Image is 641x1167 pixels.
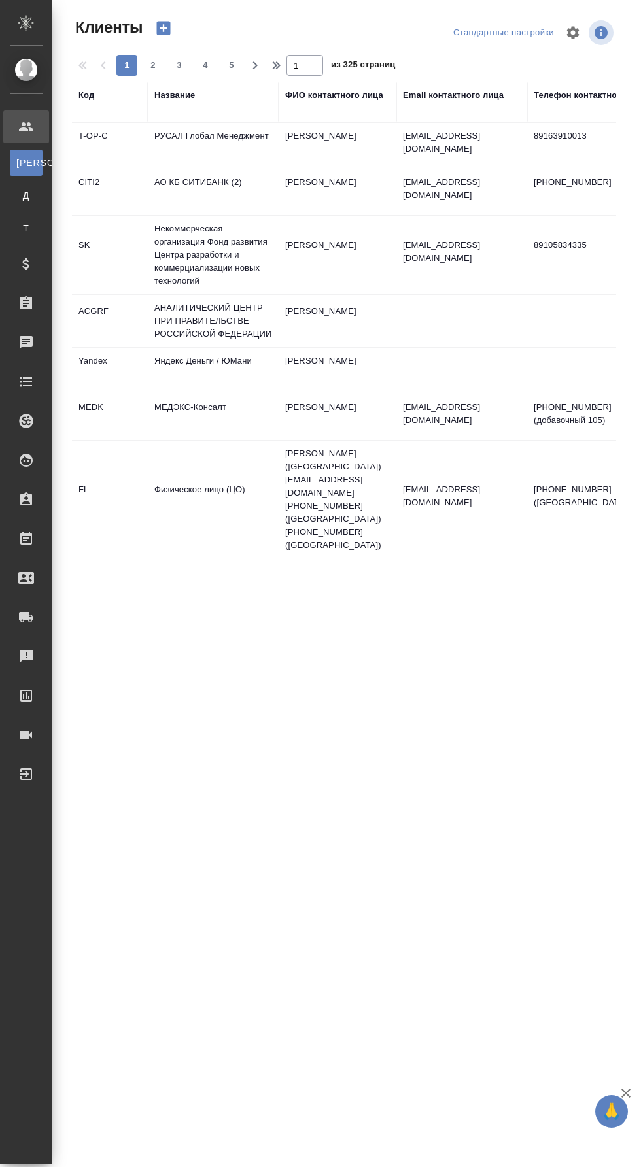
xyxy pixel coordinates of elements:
span: 🙏 [600,1098,623,1125]
td: РУСАЛ Глобал Менеджмент [148,123,279,169]
p: [EMAIL_ADDRESS][DOMAIN_NAME] [403,239,521,265]
td: [PERSON_NAME] [279,348,396,394]
td: ACGRF [72,298,148,344]
div: Название [154,89,195,102]
td: [PERSON_NAME] [279,394,396,440]
p: [EMAIL_ADDRESS][DOMAIN_NAME] [403,176,521,202]
td: [PERSON_NAME] [279,169,396,215]
span: 3 [169,59,190,72]
span: Посмотреть информацию [589,20,616,45]
span: [PERSON_NAME] [16,156,36,169]
td: [PERSON_NAME] [279,298,396,344]
a: Д [10,182,43,209]
td: [PERSON_NAME] ([GEOGRAPHIC_DATA]) [EMAIL_ADDRESS][DOMAIN_NAME] [PHONE_NUMBER] ([GEOGRAPHIC_DATA])... [279,441,396,558]
td: [PERSON_NAME] [279,123,396,169]
button: 4 [195,55,216,76]
button: 3 [169,55,190,76]
div: Код [78,89,94,102]
button: 🙏 [595,1095,628,1128]
td: Яндекс Деньги / ЮМани [148,348,279,394]
p: [EMAIL_ADDRESS][DOMAIN_NAME] [403,401,521,427]
button: Создать [148,17,179,39]
td: MEDK [72,394,148,440]
td: Yandex [72,348,148,394]
td: FL [72,477,148,522]
div: ФИО контактного лица [285,89,383,102]
span: 2 [143,59,164,72]
td: АНАЛИТИЧЕСКИЙ ЦЕНТР ПРИ ПРАВИТЕЛЬСТВЕ РОССИЙСКОЙ ФЕДЕРАЦИИ [148,295,279,347]
span: 5 [221,59,242,72]
td: [PERSON_NAME] [279,232,396,278]
span: Настроить таблицу [557,17,589,48]
span: Д [16,189,36,202]
td: Физическое лицо (ЦО) [148,477,279,522]
a: [PERSON_NAME] [10,150,43,176]
span: из 325 страниц [331,57,395,76]
span: Клиенты [72,17,143,38]
p: [EMAIL_ADDRESS][DOMAIN_NAME] [403,129,521,156]
span: Т [16,222,36,235]
button: 2 [143,55,164,76]
span: 4 [195,59,216,72]
td: T-OP-C [72,123,148,169]
a: Т [10,215,43,241]
div: split button [450,23,557,43]
td: Некоммерческая организация Фонд развития Центра разработки и коммерциализации новых технологий [148,216,279,294]
td: SK [72,232,148,278]
p: [EMAIL_ADDRESS][DOMAIN_NAME] [403,483,521,509]
td: АО КБ СИТИБАНК (2) [148,169,279,215]
td: CITI2 [72,169,148,215]
div: Email контактного лица [403,89,504,102]
td: МЕДЭКС-Консалт [148,394,279,440]
button: 5 [221,55,242,76]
